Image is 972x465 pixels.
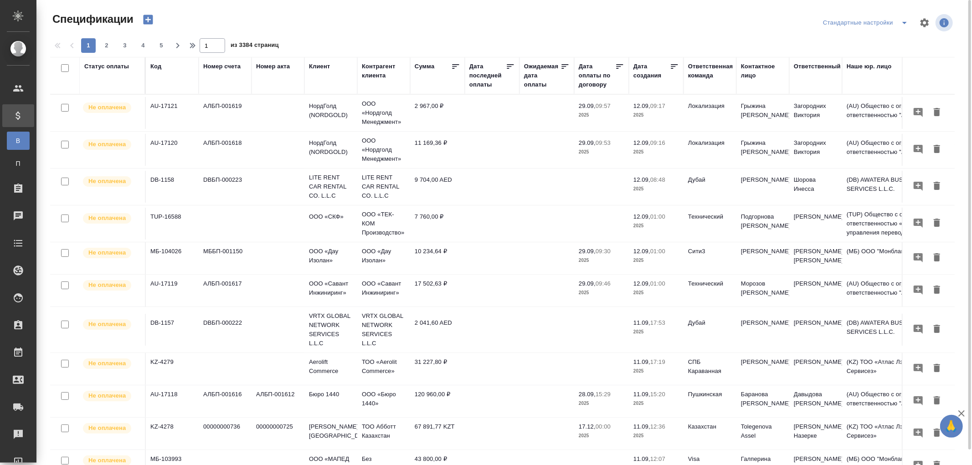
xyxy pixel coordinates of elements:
p: 2025 [579,256,624,265]
div: Статус оплаты [84,62,129,71]
div: split button [821,15,914,30]
p: 11.09, [633,358,650,365]
td: 00000000725 [252,418,304,450]
button: Удалить [929,178,945,195]
td: Технический [684,275,736,307]
p: Бюро 1440 [309,390,353,399]
p: ООО «Савант Инжиниринг» [309,279,353,297]
p: Aerolift Commerce [309,358,353,376]
p: ТОО «Aerolit Commerce» [362,358,406,376]
p: 29.09, [579,102,596,109]
p: 11.09, [633,423,650,430]
td: Баранова [PERSON_NAME] [736,385,789,417]
td: DBБП-000222 [199,314,252,346]
td: 00000000736 [199,418,252,450]
button: Удалить [929,215,945,232]
span: 4 [136,41,150,50]
p: ООО «Нордголд Менеджмент» [362,136,406,164]
button: 2 [99,38,114,53]
td: Сити3 [684,242,736,274]
button: Удалить [929,141,945,158]
button: Удалить [929,425,945,442]
p: 11.09, [633,455,650,462]
p: 2025 [633,399,679,408]
td: (TUP) Общество с ограниченной ответственностью «Технологии управления переводом» [842,205,951,242]
p: 2025 [579,148,624,157]
p: 12.09, [633,248,650,255]
p: ООО «Бюро 1440» [362,390,406,408]
td: МББП-001150 [199,242,252,274]
td: АЛБП-001612 [252,385,304,417]
p: Не оплачена [88,140,126,149]
td: [PERSON_NAME] [789,275,842,307]
span: Посмотреть информацию [936,14,955,31]
td: 17 502,63 ₽ [410,275,465,307]
p: 12.09, [633,176,650,183]
p: 00:00 [596,423,611,430]
td: Дубай [684,171,736,203]
td: 120 960,00 ₽ [410,385,465,417]
span: из 3384 страниц [231,40,279,53]
p: 12.09, [633,280,650,287]
p: 15:20 [650,391,665,398]
td: 9 704,00 AED [410,171,465,203]
td: Морозов [PERSON_NAME] [736,275,789,307]
p: Не оплачена [88,281,126,290]
td: DBБП-000223 [199,171,252,203]
p: 09:57 [596,102,611,109]
td: KZ-4279 [146,353,199,385]
p: 15:29 [596,391,611,398]
td: 31 227,80 ₽ [410,353,465,385]
p: НордГолд (NORDGOLD) [309,138,353,157]
div: Дата последней оплаты [469,62,506,89]
td: 7 760,00 ₽ [410,208,465,240]
td: Подгорнова [PERSON_NAME] [736,208,789,240]
p: ООО «СКФ» [309,212,353,221]
td: Казахстан [684,418,736,450]
td: [PERSON_NAME] [736,171,789,203]
p: 2025 [579,288,624,297]
td: [PERSON_NAME] [736,242,789,274]
td: АЛБП-001617 [199,275,252,307]
td: (DB) AWATERA BUSINESSMEN SERVICES L.L.C. [842,314,951,346]
a: В [7,132,30,150]
div: Номер счета [203,62,241,71]
td: AU-17121 [146,97,199,129]
td: AU-17120 [146,134,199,166]
button: Создать [137,12,159,27]
p: Не оплачена [88,177,126,186]
button: Удалить [929,360,945,377]
button: Удалить [929,250,945,266]
p: 17:53 [650,319,665,326]
td: Локализация [684,134,736,166]
p: LITE RENT CAR RENTAL CO. L.L.C [309,173,353,200]
p: ТОО Абботт Казахстан [362,422,406,440]
p: Не оплачена [88,424,126,433]
p: 09:16 [650,139,665,146]
td: [PERSON_NAME] [789,353,842,385]
p: 2025 [633,111,679,120]
td: KZ-4278 [146,418,199,450]
p: ООО «Дау Изолан» [362,247,406,265]
td: [PERSON_NAME] [789,208,842,240]
p: 17:19 [650,358,665,365]
td: Давыдова [PERSON_NAME] [789,385,842,417]
p: 12:36 [650,423,665,430]
p: 08:48 [650,176,665,183]
td: AU-17118 [146,385,199,417]
td: 11 169,36 ₽ [410,134,465,166]
p: 2025 [633,288,679,297]
p: 29.09, [579,139,596,146]
button: Удалить [929,282,945,299]
p: 28.09, [579,391,596,398]
td: [PERSON_NAME] [PERSON_NAME] [789,242,842,274]
p: Не оплачена [88,456,126,465]
td: (МБ) ООО "Монблан" [842,242,951,274]
td: АЛБП-001616 [199,385,252,417]
td: АЛБП-001619 [199,97,252,129]
p: ООО «Нордголд Менеджмент» [362,99,406,127]
td: Грыжина [PERSON_NAME] [736,134,789,166]
div: Дата создания [633,62,670,80]
p: 2025 [633,256,679,265]
td: Локализация [684,97,736,129]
